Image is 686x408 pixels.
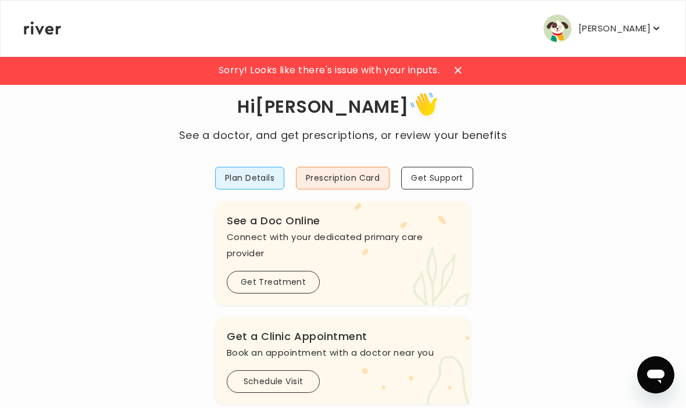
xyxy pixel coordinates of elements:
[227,370,320,393] button: Schedule Visit
[227,345,459,361] p: Book an appointment with a doctor near you
[401,167,473,189] button: Get Support
[227,229,459,262] p: Connect with your dedicated primary care provider
[179,88,507,127] h1: Hi [PERSON_NAME]
[578,20,651,37] p: [PERSON_NAME]
[637,356,674,393] iframe: Button to launch messaging window
[215,167,284,189] button: Plan Details
[227,328,459,345] h3: Get a Clinic Appointment
[296,167,390,189] button: Prescription Card
[227,213,459,229] h3: See a Doc Online
[227,271,320,294] button: Get Treatment
[179,127,507,144] p: See a doctor, and get prescriptions, or review your benefits
[544,15,662,42] button: user avatar[PERSON_NAME]
[544,15,571,42] img: user avatar
[219,62,440,78] span: Sorry! Looks like there's issue with your inputs.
